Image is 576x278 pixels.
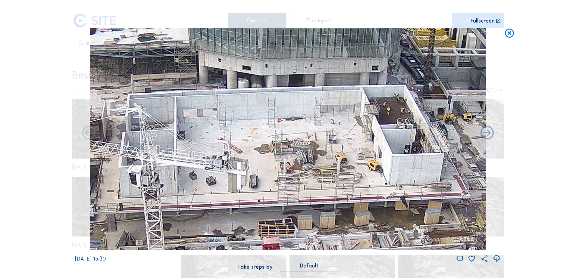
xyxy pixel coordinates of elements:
[280,263,339,271] div: Default
[81,125,97,141] i: Forward
[479,125,495,141] i: Back
[237,264,274,270] div: Take steps by:
[471,18,495,24] div: Fullscreen
[75,255,106,262] span: [DATE] 15:30
[90,28,486,250] img: Image
[300,263,318,268] div: Default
